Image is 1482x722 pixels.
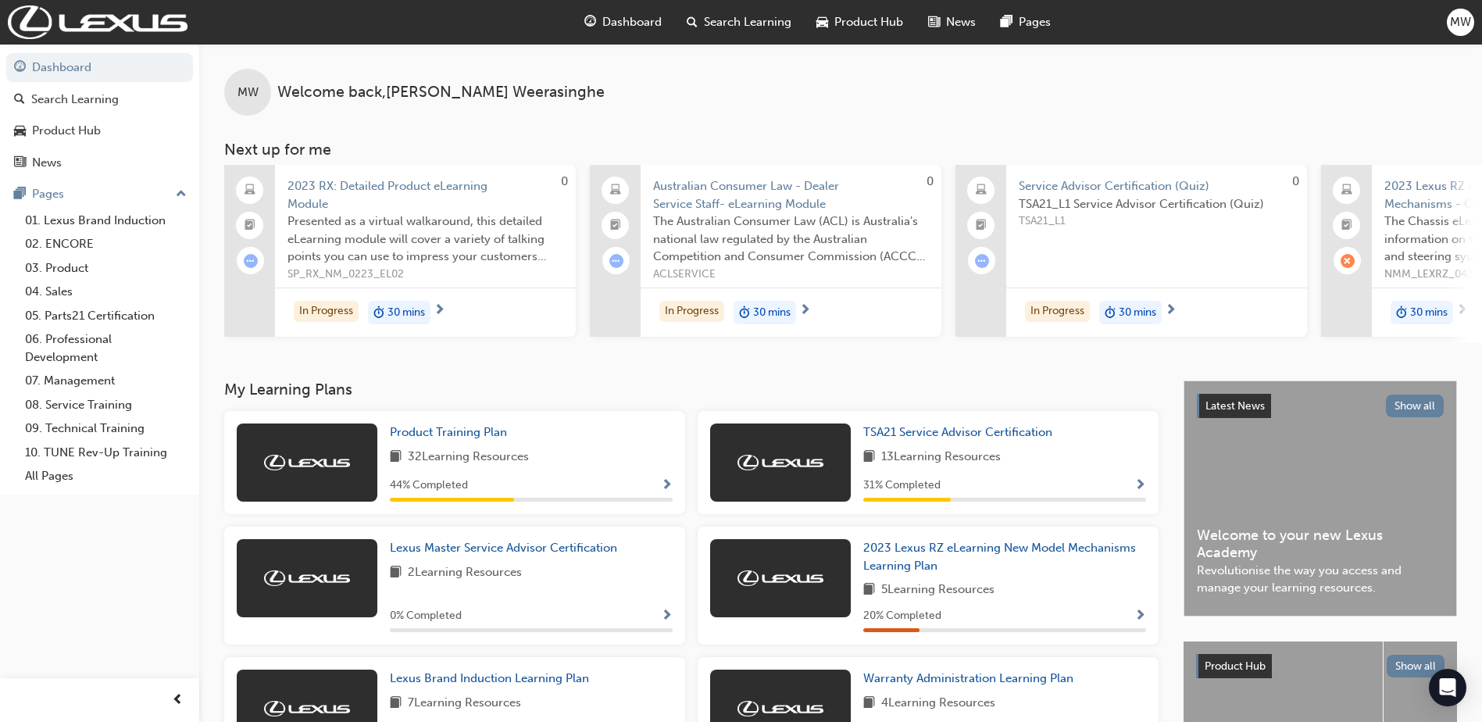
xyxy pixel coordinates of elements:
[1387,655,1445,677] button: Show all
[661,609,673,624] span: Show Progress
[19,209,193,233] a: 01. Lexus Brand Induction
[609,254,623,268] span: learningRecordVerb_ATTEMPT-icon
[863,694,875,713] span: book-icon
[14,188,26,202] span: pages-icon
[1386,395,1445,417] button: Show all
[863,448,875,467] span: book-icon
[390,563,402,583] span: book-icon
[881,448,1001,467] span: 13 Learning Resources
[1456,304,1468,318] span: next-icon
[1341,180,1352,201] span: laptop-icon
[1134,606,1146,626] button: Show Progress
[19,441,193,465] a: 10. TUNE Rev-Up Training
[387,304,425,322] span: 30 mins
[390,671,589,685] span: Lexus Brand Induction Learning Plan
[1105,302,1116,323] span: duration-icon
[1134,609,1146,624] span: Show Progress
[590,165,941,337] a: 0Australian Consumer Law - Dealer Service Staff- eLearning ModuleThe Australian Consumer Law (ACL...
[408,694,521,713] span: 7 Learning Resources
[390,424,513,441] a: Product Training Plan
[1396,302,1407,323] span: duration-icon
[881,581,995,600] span: 5 Learning Resources
[1196,654,1445,679] a: Product HubShow all
[1341,254,1355,268] span: learningRecordVerb_FAIL-icon
[1019,213,1295,231] span: TSA21_L1
[14,93,25,107] span: search-icon
[19,393,193,417] a: 08. Service Training
[881,694,995,713] span: 4 Learning Resources
[287,177,563,213] span: 2023 RX: Detailed Product eLearning Module
[1410,304,1448,322] span: 30 mins
[6,180,193,209] button: Pages
[390,541,617,555] span: Lexus Master Service Advisor Certification
[863,425,1052,439] span: TSA21 Service Advisor Certification
[863,607,941,625] span: 20 % Completed
[6,116,193,145] a: Product Hub
[737,455,823,470] img: Trak
[19,280,193,304] a: 04. Sales
[1165,304,1177,318] span: next-icon
[287,213,563,266] span: Presented as a virtual walkaround, this detailed eLearning module will cover a variety of talking...
[687,13,698,32] span: search-icon
[863,541,1136,573] span: 2023 Lexus RZ eLearning New Model Mechanisms Learning Plan
[237,84,259,102] span: MW
[390,539,623,557] a: Lexus Master Service Advisor Certification
[704,13,791,31] span: Search Learning
[799,304,811,318] span: next-icon
[245,180,255,201] span: laptop-icon
[975,254,989,268] span: learningRecordVerb_ATTEMPT-icon
[804,6,916,38] a: car-iconProduct Hub
[224,381,1159,399] h3: My Learning Plans
[1025,301,1090,322] div: In Progress
[224,165,576,337] a: 02023 RX: Detailed Product eLearning ModulePresented as a virtual walkaround, this detailed eLear...
[653,266,929,284] span: ACLSERVICE
[1119,304,1156,322] span: 30 mins
[863,424,1059,441] a: TSA21 Service Advisor Certification
[244,254,258,268] span: learningRecordVerb_ATTEMPT-icon
[390,425,507,439] span: Product Training Plan
[19,327,193,369] a: 06. Professional Development
[19,256,193,281] a: 03. Product
[1205,659,1266,673] span: Product Hub
[390,670,595,688] a: Lexus Brand Induction Learning Plan
[6,50,193,180] button: DashboardSearch LearningProduct HubNews
[6,148,193,177] a: News
[988,6,1063,38] a: pages-iconPages
[610,180,621,201] span: laptop-icon
[1134,476,1146,495] button: Show Progress
[8,5,187,39] img: Trak
[916,6,988,38] a: news-iconNews
[390,448,402,467] span: book-icon
[19,232,193,256] a: 02. ENCORE
[946,13,976,31] span: News
[6,53,193,82] a: Dashboard
[176,184,187,205] span: up-icon
[390,607,462,625] span: 0 % Completed
[737,570,823,586] img: Trak
[863,581,875,600] span: book-icon
[863,477,941,495] span: 31 % Completed
[277,84,605,102] span: Welcome back , [PERSON_NAME] Weerasinghe
[863,670,1080,688] a: Warranty Administration Learning Plan
[863,539,1146,574] a: 2023 Lexus RZ eLearning New Model Mechanisms Learning Plan
[1197,562,1444,597] span: Revolutionise the way you access and manage your learning resources.
[14,156,26,170] span: news-icon
[19,369,193,393] a: 07. Management
[561,174,568,188] span: 0
[739,302,750,323] span: duration-icon
[955,165,1307,337] a: 0Service Advisor Certification (Quiz)TSA21_L1 Service Advisor Certification (Quiz)TSA21_L1In Prog...
[19,464,193,488] a: All Pages
[1197,527,1444,562] span: Welcome to your new Lexus Academy
[434,304,445,318] span: next-icon
[674,6,804,38] a: search-iconSearch Learning
[834,13,903,31] span: Product Hub
[653,177,929,213] span: Australian Consumer Law - Dealer Service Staff- eLearning Module
[31,91,119,109] div: Search Learning
[976,180,987,201] span: laptop-icon
[1341,216,1352,236] span: booktick-icon
[14,61,26,75] span: guage-icon
[572,6,674,38] a: guage-iconDashboard
[19,304,193,328] a: 05. Parts21 Certification
[408,448,529,467] span: 32 Learning Resources
[653,213,929,266] span: The Australian Consumer Law (ACL) is Australia's national law regulated by the Australian Competi...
